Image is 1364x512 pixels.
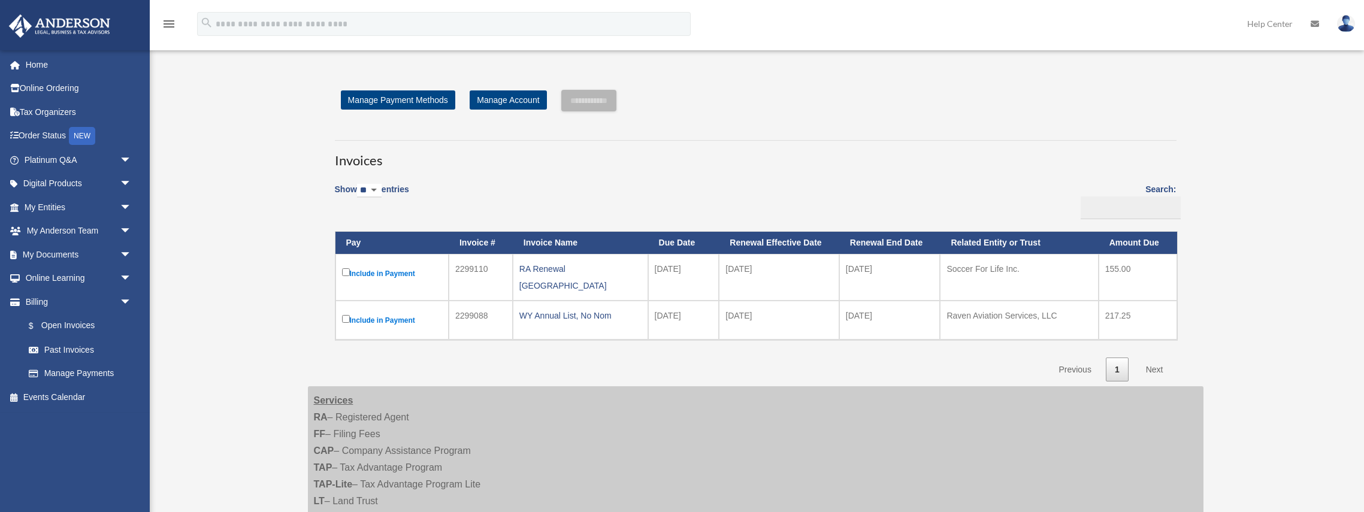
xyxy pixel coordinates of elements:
a: Online Ordering [8,77,150,101]
a: Billingarrow_drop_down [8,290,144,314]
a: Platinum Q&Aarrow_drop_down [8,148,150,172]
select: Showentries [357,184,382,198]
div: WY Annual List, No Nom [519,307,642,324]
div: NEW [69,127,95,145]
span: $ [35,319,41,334]
label: Search: [1076,182,1177,219]
a: My Documentsarrow_drop_down [8,243,150,266]
td: [DATE] [648,254,719,301]
a: My Entitiesarrow_drop_down [8,195,150,219]
input: Include in Payment [342,315,350,323]
input: Include in Payment [342,268,350,276]
td: [DATE] [719,301,839,340]
img: Anderson Advisors Platinum Portal [5,14,114,38]
i: menu [162,17,176,31]
th: Renewal Effective Date: activate to sort column ascending [719,232,839,254]
a: Order StatusNEW [8,124,150,149]
span: arrow_drop_down [120,195,144,220]
label: Include in Payment [342,313,442,328]
strong: TAP-Lite [314,479,353,489]
strong: Services [314,395,353,405]
a: Online Learningarrow_drop_down [8,266,150,290]
td: [DATE] [648,301,719,340]
input: Search: [1081,196,1181,219]
label: Include in Payment [342,266,442,281]
a: Tax Organizers [8,100,150,124]
span: arrow_drop_down [120,172,144,196]
a: Manage Account [470,90,546,110]
td: Raven Aviation Services, LLC [940,301,1098,340]
span: arrow_drop_down [120,266,144,291]
strong: RA [314,412,328,422]
a: Manage Payment Methods [341,90,455,110]
a: $Open Invoices [17,314,138,338]
td: [DATE] [839,301,940,340]
a: Manage Payments [17,362,144,386]
td: Soccer For Life Inc. [940,254,1098,301]
a: Previous [1050,358,1100,382]
span: arrow_drop_down [120,219,144,244]
td: 2299088 [449,301,513,340]
td: [DATE] [839,254,940,301]
label: Show entries [335,182,409,210]
a: 1 [1106,358,1129,382]
strong: LT [314,496,325,506]
a: My Anderson Teamarrow_drop_down [8,219,150,243]
i: search [200,16,213,29]
strong: CAP [314,446,334,456]
span: arrow_drop_down [120,148,144,172]
th: Pay: activate to sort column descending [335,232,449,254]
span: arrow_drop_down [120,290,144,314]
strong: FF [314,429,326,439]
th: Due Date: activate to sort column ascending [648,232,719,254]
a: Digital Productsarrow_drop_down [8,172,150,196]
th: Amount Due: activate to sort column ascending [1099,232,1177,254]
th: Invoice #: activate to sort column ascending [449,232,513,254]
span: arrow_drop_down [120,243,144,267]
a: Past Invoices [17,338,144,362]
th: Renewal End Date: activate to sort column ascending [839,232,940,254]
th: Invoice Name: activate to sort column ascending [513,232,648,254]
img: User Pic [1337,15,1355,32]
td: [DATE] [719,254,839,301]
div: RA Renewal [GEOGRAPHIC_DATA] [519,260,642,294]
a: Home [8,53,150,77]
th: Related Entity or Trust: activate to sort column ascending [940,232,1098,254]
td: 155.00 [1099,254,1177,301]
a: menu [162,21,176,31]
strong: TAP [314,462,332,472]
a: Next [1137,358,1172,382]
h3: Invoices [335,140,1177,170]
td: 217.25 [1099,301,1177,340]
td: 2299110 [449,254,513,301]
a: Events Calendar [8,385,150,409]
